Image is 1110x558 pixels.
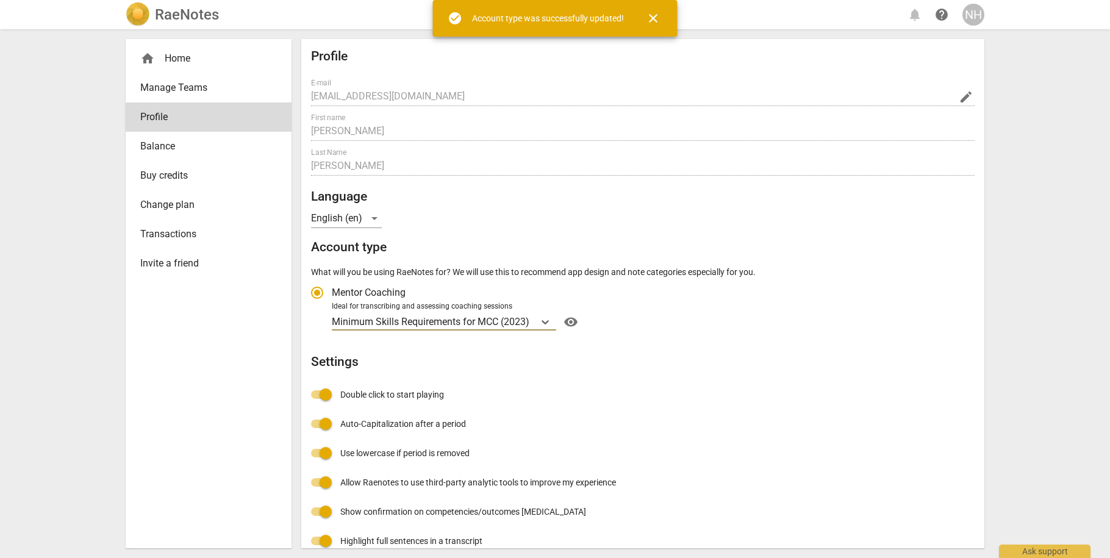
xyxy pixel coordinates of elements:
[140,198,267,212] span: Change plan
[140,80,267,95] span: Manage Teams
[556,312,581,332] a: Help
[140,227,267,241] span: Transactions
[311,79,331,87] label: E-mail
[126,2,219,27] a: LogoRaeNotes
[311,49,975,64] h2: Profile
[934,7,949,22] span: help
[140,139,267,154] span: Balance
[311,209,382,228] div: English (en)
[561,315,581,329] span: visibility
[311,266,975,279] p: What will you be using RaeNotes for? We will use this to recommend app design and note categories...
[126,249,292,278] a: Invite a friend
[340,535,482,548] span: Highlight full sentences in a transcript
[646,11,661,26] span: close
[332,315,529,329] p: Minimum Skills Requirements for MCC (2023)
[340,506,586,518] span: Show confirmation on competencies/outcomes [MEDICAL_DATA]
[140,168,267,183] span: Buy credits
[332,301,971,312] div: Ideal for transcribing and assessing coaching sessions
[340,447,470,460] span: Use lowercase if period is removed
[126,102,292,132] a: Profile
[448,11,462,26] span: check_circle
[126,132,292,161] a: Balance
[340,418,466,431] span: Auto-Capitalization after a period
[155,6,219,23] h2: RaeNotes
[311,189,975,204] h2: Language
[140,51,267,66] div: Home
[999,545,1090,558] div: Ask support
[126,161,292,190] a: Buy credits
[140,110,267,124] span: Profile
[140,51,155,66] span: home
[311,278,975,332] div: Account type
[126,2,150,27] img: Logo
[140,256,267,271] span: Invite a friend
[332,285,406,299] span: Mentor Coaching
[931,4,953,26] a: Help
[126,44,292,73] div: Home
[311,354,975,370] h2: Settings
[959,90,973,104] span: edit
[958,88,975,106] button: Change Email
[311,240,975,255] h2: Account type
[311,149,346,156] label: Last Name
[340,476,616,489] span: Allow Raenotes to use third-party analytic tools to improve my experience
[340,388,444,401] span: Double click to start playing
[561,312,581,332] button: Help
[126,190,292,220] a: Change plan
[472,12,624,25] div: Account type was successfully updated!
[962,4,984,26] button: NH
[126,73,292,102] a: Manage Teams
[311,114,345,121] label: First name
[126,220,292,249] a: Transactions
[639,4,668,33] button: Close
